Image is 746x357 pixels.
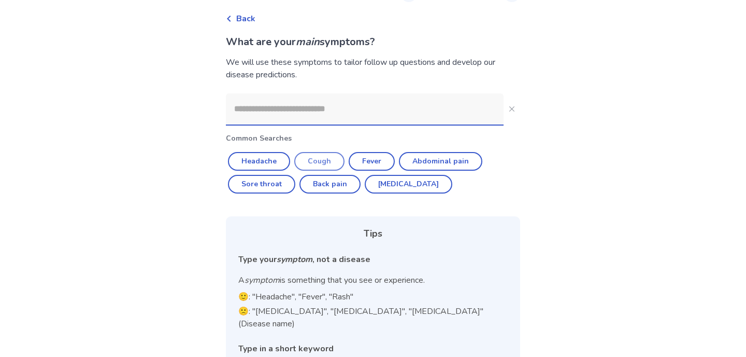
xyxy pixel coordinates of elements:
button: Back pain [299,175,361,194]
button: [MEDICAL_DATA] [365,175,452,194]
p: Common Searches [226,133,520,144]
div: Type your , not a disease [238,253,508,266]
p: 🙁: "[MEDICAL_DATA]", "[MEDICAL_DATA]", "[MEDICAL_DATA]" (Disease name) [238,305,508,330]
button: Close [504,101,520,117]
span: Back [236,12,255,25]
i: symptom [245,274,280,286]
button: Fever [349,152,395,171]
input: Close [226,93,504,125]
div: Type in a short keyword [238,342,508,355]
p: What are your symptoms? [226,34,520,50]
i: symptom [277,254,312,265]
button: Sore throat [228,175,295,194]
p: 🙂: "Headache", "Fever", "Rash" [238,291,508,303]
div: We will use these symptoms to tailor follow up questions and develop our disease predictions. [226,56,520,81]
i: main [296,35,320,49]
p: A is something that you see or experience. [238,274,508,286]
button: Headache [228,152,290,171]
button: Abdominal pain [399,152,482,171]
button: Cough [294,152,345,171]
div: Tips [238,227,508,241]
